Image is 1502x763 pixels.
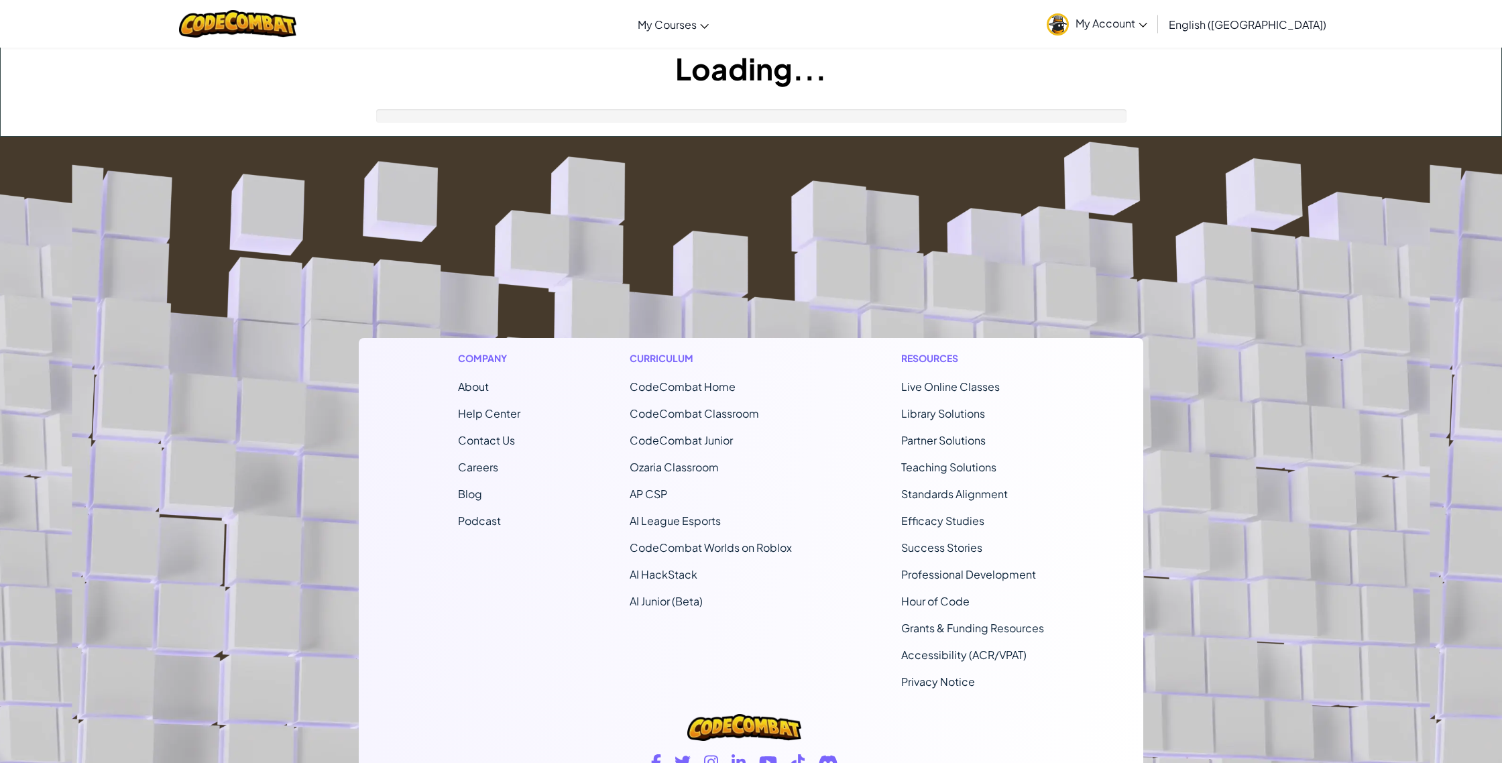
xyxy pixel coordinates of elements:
[458,379,489,394] a: About
[179,10,296,38] img: CodeCombat logo
[687,714,801,741] img: CodeCombat logo
[901,433,986,447] a: Partner Solutions
[901,567,1036,581] a: Professional Development
[458,487,482,501] a: Blog
[630,514,721,528] a: AI League Esports
[630,540,792,554] a: CodeCombat Worlds on Roblox
[901,674,975,689] a: Privacy Notice
[630,379,736,394] span: CodeCombat Home
[901,648,1027,662] a: Accessibility (ACR/VPAT)
[630,594,703,608] a: AI Junior (Beta)
[630,567,697,581] a: AI HackStack
[1076,16,1147,30] span: My Account
[631,6,715,42] a: My Courses
[458,460,498,474] a: Careers
[630,487,667,501] a: AP CSP
[630,460,719,474] a: Ozaria Classroom
[1040,3,1154,45] a: My Account
[901,460,996,474] a: Teaching Solutions
[630,433,733,447] a: CodeCombat Junior
[458,406,520,420] a: Help Center
[901,351,1044,365] h1: Resources
[901,406,985,420] a: Library Solutions
[901,379,1000,394] a: Live Online Classes
[1,48,1501,89] h1: Loading...
[901,487,1008,501] a: Standards Alignment
[1047,13,1069,36] img: avatar
[458,433,515,447] span: Contact Us
[901,514,984,528] a: Efficacy Studies
[901,594,970,608] a: Hour of Code
[458,514,501,528] a: Podcast
[901,540,982,554] a: Success Stories
[630,406,759,420] a: CodeCombat Classroom
[638,17,697,32] span: My Courses
[458,351,520,365] h1: Company
[630,351,792,365] h1: Curriculum
[1162,6,1333,42] a: English ([GEOGRAPHIC_DATA])
[901,621,1044,635] a: Grants & Funding Resources
[1169,17,1326,32] span: English ([GEOGRAPHIC_DATA])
